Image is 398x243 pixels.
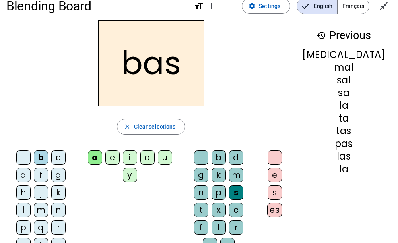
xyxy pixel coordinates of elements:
div: mal [302,63,385,72]
div: k [212,168,226,182]
h2: bas [98,20,204,106]
div: s [229,185,243,200]
div: las [302,152,385,161]
mat-icon: add [207,1,216,11]
div: j [34,185,48,200]
div: l [16,203,31,217]
div: c [51,150,66,165]
div: h [16,185,31,200]
div: u [158,150,172,165]
div: la [302,101,385,110]
div: pas [302,139,385,148]
button: Clear selections [117,119,186,135]
div: e [105,150,120,165]
div: p [16,220,31,235]
div: sa [302,88,385,98]
div: l [212,220,226,235]
div: g [51,168,66,182]
div: d [229,150,243,165]
div: s [268,185,282,200]
div: f [34,168,48,182]
div: [MEDICAL_DATA] [302,50,385,60]
div: r [229,220,243,235]
div: g [194,168,208,182]
div: sal [302,75,385,85]
mat-icon: settings [249,2,256,10]
div: i [123,150,137,165]
mat-icon: format_size [194,1,204,11]
mat-icon: history [316,31,326,40]
div: tas [302,126,385,136]
div: b [212,150,226,165]
div: e [268,168,282,182]
div: p [212,185,226,200]
div: d [16,168,31,182]
div: n [194,185,208,200]
div: m [34,203,48,217]
div: la [302,164,385,174]
div: a [88,150,102,165]
div: n [51,203,66,217]
div: m [229,168,243,182]
div: c [229,203,243,217]
h3: Previous [302,27,385,44]
mat-icon: remove [223,1,232,11]
span: Clear selections [134,122,176,131]
mat-icon: close [124,123,131,130]
div: ta [302,114,385,123]
div: es [267,203,282,217]
div: k [51,185,66,200]
mat-icon: close_fullscreen [379,1,388,11]
div: t [194,203,208,217]
div: f [194,220,208,235]
span: Settings [259,1,280,11]
div: b [34,150,48,165]
div: o [140,150,155,165]
div: q [34,220,48,235]
div: r [51,220,66,235]
div: y [123,168,137,182]
div: x [212,203,226,217]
